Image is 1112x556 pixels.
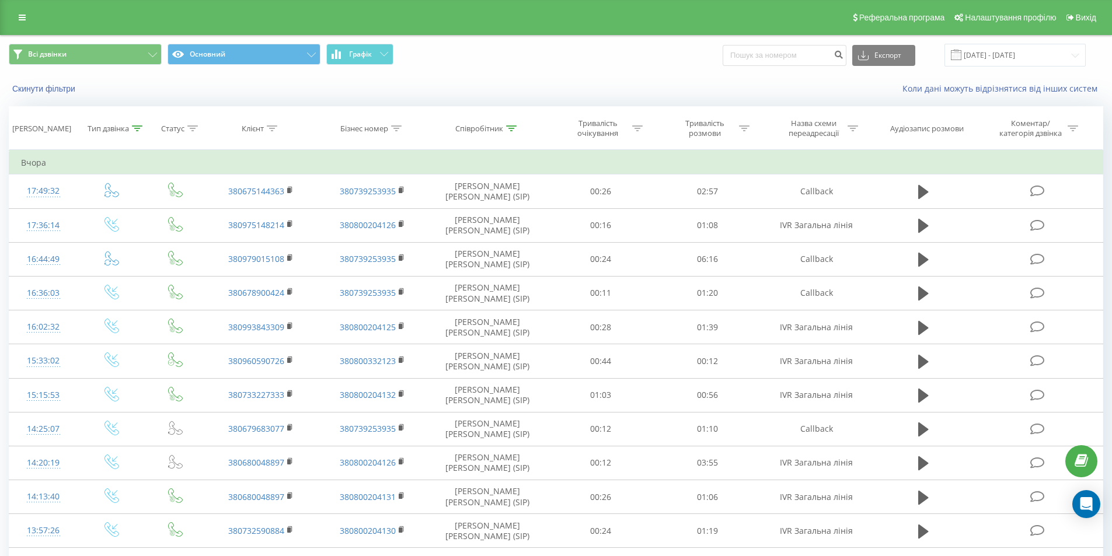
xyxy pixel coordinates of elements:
[228,321,284,333] a: 380993843309
[761,412,872,446] td: Callback
[548,208,654,242] td: 00:16
[548,174,654,208] td: 00:26
[654,378,761,412] td: 00:56
[654,310,761,344] td: 01:39
[428,480,548,514] td: [PERSON_NAME] [PERSON_NAME] (SIP)
[326,44,393,65] button: Графік
[428,310,548,344] td: [PERSON_NAME] [PERSON_NAME] (SIP)
[761,378,872,412] td: IVR Загальна лінія
[859,13,945,22] span: Реферальна програма
[654,208,761,242] td: 01:08
[965,13,1056,22] span: Налаштування профілю
[21,248,66,271] div: 16:44:49
[340,321,396,333] a: 380800204125
[168,44,320,65] button: Основний
[654,276,761,310] td: 01:20
[88,124,129,134] div: Тип дзвінка
[548,446,654,480] td: 00:12
[228,423,284,434] a: 380679683077
[228,491,284,502] a: 380680048897
[548,276,654,310] td: 00:11
[890,124,964,134] div: Аудіозапис розмови
[782,118,845,138] div: Назва схеми переадресації
[21,519,66,542] div: 13:57:26
[340,457,396,468] a: 380800204126
[21,349,66,372] div: 15:33:02
[654,514,761,548] td: 01:19
[455,124,503,134] div: Співробітник
[674,118,736,138] div: Тривалість розмови
[761,242,872,276] td: Callback
[548,344,654,378] td: 00:44
[654,446,761,480] td: 03:55
[228,287,284,298] a: 380678900424
[21,384,66,407] div: 15:15:53
[761,208,872,242] td: IVR Загальна лінія
[21,452,66,474] div: 14:20:19
[1072,490,1100,518] div: Open Intercom Messenger
[761,310,872,344] td: IVR Загальна лінія
[567,118,629,138] div: Тривалість очікування
[21,418,66,440] div: 14:25:07
[654,242,761,276] td: 06:16
[28,50,67,59] span: Всі дзвінки
[428,412,548,446] td: [PERSON_NAME] [PERSON_NAME] (SIP)
[428,344,548,378] td: [PERSON_NAME] [PERSON_NAME] (SIP)
[21,485,66,508] div: 14:13:40
[340,423,396,434] a: 380739253935
[654,412,761,446] td: 01:10
[21,316,66,338] div: 16:02:32
[228,355,284,366] a: 380960590726
[548,480,654,514] td: 00:26
[761,514,872,548] td: IVR Загальна лінія
[340,525,396,536] a: 380800204130
[548,378,654,412] td: 01:03
[428,514,548,548] td: [PERSON_NAME] [PERSON_NAME] (SIP)
[1076,13,1096,22] span: Вихід
[228,186,284,197] a: 380675144363
[548,412,654,446] td: 00:12
[9,44,162,65] button: Всі дзвінки
[902,83,1103,94] a: Коли дані можуть відрізнятися вiд інших систем
[428,174,548,208] td: [PERSON_NAME] [PERSON_NAME] (SIP)
[428,378,548,412] td: [PERSON_NAME] [PERSON_NAME] (SIP)
[654,174,761,208] td: 02:57
[654,480,761,514] td: 01:06
[340,287,396,298] a: 380739253935
[9,151,1103,174] td: Вчора
[9,83,81,94] button: Скинути фільтри
[852,45,915,66] button: Експорт
[428,276,548,310] td: [PERSON_NAME] [PERSON_NAME] (SIP)
[654,344,761,378] td: 00:12
[12,124,71,134] div: [PERSON_NAME]
[340,124,388,134] div: Бізнес номер
[340,491,396,502] a: 380800204131
[340,186,396,197] a: 380739253935
[340,355,396,366] a: 380800332123
[340,389,396,400] a: 380800204132
[761,276,872,310] td: Callback
[548,310,654,344] td: 00:28
[428,446,548,480] td: [PERSON_NAME] [PERSON_NAME] (SIP)
[21,180,66,202] div: 17:49:32
[340,253,396,264] a: 380739253935
[761,480,872,514] td: IVR Загальна лінія
[242,124,264,134] div: Клієнт
[340,219,396,230] a: 380800204126
[228,219,284,230] a: 380975148214
[548,514,654,548] td: 00:24
[428,208,548,242] td: [PERSON_NAME] [PERSON_NAME] (SIP)
[228,253,284,264] a: 380979015108
[349,50,372,58] span: Графік
[228,457,284,468] a: 380680048897
[548,242,654,276] td: 00:24
[996,118,1065,138] div: Коментар/категорія дзвінка
[761,174,872,208] td: Callback
[228,389,284,400] a: 380733227333
[428,242,548,276] td: [PERSON_NAME] [PERSON_NAME] (SIP)
[723,45,846,66] input: Пошук за номером
[21,214,66,237] div: 17:36:14
[21,282,66,305] div: 16:36:03
[761,446,872,480] td: IVR Загальна лінія
[761,344,872,378] td: IVR Загальна лінія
